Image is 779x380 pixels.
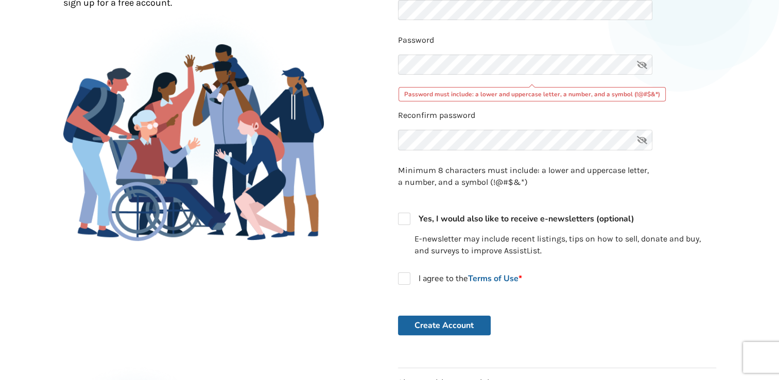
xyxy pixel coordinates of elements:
p: Minimum 8 characters must include: a lower and uppercase letter, a number, and a symbol (!@#$&*) [398,165,652,188]
p: Password [398,34,716,46]
button: Create Account [398,316,491,335]
strong: Yes, I would also like to receive e-newsletters (optional) [419,213,634,224]
label: I agree to the [398,272,522,285]
div: Password must include: a lower and uppercase letter, a number, and a symbol (!@#$&*) [399,87,666,101]
a: Terms of Use* [468,273,522,284]
p: E-newsletter may include recent listings, tips on how to sell, donate and buy, and surveys to imp... [414,233,716,257]
p: Reconfirm password [398,110,716,122]
img: Family Gathering [63,44,324,241]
